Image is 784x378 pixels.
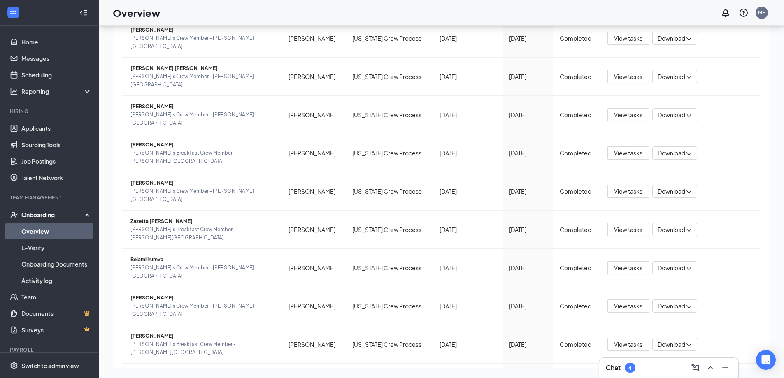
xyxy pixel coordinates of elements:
[21,239,92,256] a: E-Verify
[346,249,433,287] td: [US_STATE] Crew Process
[614,340,642,349] span: View tasks
[720,363,730,373] svg: Minimize
[21,256,92,272] a: Onboarding Documents
[130,72,275,89] span: [PERSON_NAME]'s Crew Member - [PERSON_NAME][GEOGRAPHIC_DATA]
[560,34,594,43] div: Completed
[614,72,642,81] span: View tasks
[346,96,433,134] td: [US_STATE] Crew Process
[21,211,85,219] div: Onboarding
[21,137,92,153] a: Sourcing Tools
[130,187,275,204] span: [PERSON_NAME]'s Crew Member - [PERSON_NAME][GEOGRAPHIC_DATA]
[21,289,92,305] a: Team
[658,187,685,196] span: Download
[560,110,594,119] div: Completed
[21,305,92,322] a: DocumentsCrown
[130,225,275,242] span: [PERSON_NAME]'s Breakfast Crew Member - [PERSON_NAME][GEOGRAPHIC_DATA]
[21,87,92,95] div: Reporting
[658,340,685,349] span: Download
[282,287,346,325] td: [PERSON_NAME]
[607,223,649,236] button: View tasks
[346,211,433,249] td: [US_STATE] Crew Process
[606,363,621,372] h3: Chat
[21,272,92,289] a: Activity log
[346,134,433,172] td: [US_STATE] Crew Process
[10,108,90,115] div: Hiring
[130,217,275,225] span: Zazetta [PERSON_NAME]
[79,9,88,17] svg: Collapse
[440,340,496,349] div: [DATE]
[440,34,496,43] div: [DATE]
[10,194,90,201] div: Team Management
[440,301,496,311] div: [DATE]
[282,325,346,364] td: [PERSON_NAME]
[509,263,547,272] div: [DATE]
[21,67,92,83] a: Scheduling
[346,19,433,58] td: [US_STATE] Crew Process
[721,8,730,18] svg: Notifications
[509,301,547,311] div: [DATE]
[560,301,594,311] div: Completed
[130,149,275,165] span: [PERSON_NAME]'s Breakfast Crew Member - [PERSON_NAME][GEOGRAPHIC_DATA]
[614,225,642,234] span: View tasks
[21,322,92,338] a: SurveysCrown
[686,36,692,42] span: down
[607,299,649,313] button: View tasks
[21,362,79,370] div: Switch to admin view
[10,346,90,353] div: Payroll
[607,70,649,83] button: View tasks
[282,58,346,96] td: [PERSON_NAME]
[113,6,160,20] h1: Overview
[21,120,92,137] a: Applicants
[686,266,692,271] span: down
[560,72,594,81] div: Completed
[658,149,685,158] span: Download
[130,332,275,340] span: [PERSON_NAME]
[282,172,346,211] td: [PERSON_NAME]
[691,363,700,373] svg: ComposeMessage
[614,263,642,272] span: View tasks
[282,96,346,134] td: [PERSON_NAME]
[21,169,92,186] a: Talent Network
[440,110,496,119] div: [DATE]
[440,148,496,158] div: [DATE]
[686,74,692,80] span: down
[346,172,433,211] td: [US_STATE] Crew Process
[509,34,547,43] div: [DATE]
[658,264,685,272] span: Download
[21,223,92,239] a: Overview
[686,113,692,118] span: down
[658,225,685,234] span: Download
[130,102,275,111] span: [PERSON_NAME]
[130,302,275,318] span: [PERSON_NAME]'s Crew Member - [PERSON_NAME][GEOGRAPHIC_DATA]
[614,110,642,119] span: View tasks
[607,338,649,351] button: View tasks
[440,225,496,234] div: [DATE]
[509,110,547,119] div: [DATE]
[560,148,594,158] div: Completed
[130,179,275,187] span: [PERSON_NAME]
[686,189,692,195] span: down
[704,361,717,374] button: ChevronUp
[10,87,18,95] svg: Analysis
[130,26,275,34] span: [PERSON_NAME]
[21,34,92,50] a: Home
[686,151,692,157] span: down
[21,50,92,67] a: Messages
[560,187,594,196] div: Completed
[440,187,496,196] div: [DATE]
[689,361,702,374] button: ComposeMessage
[509,225,547,234] div: [DATE]
[686,304,692,310] span: down
[509,187,547,196] div: [DATE]
[614,187,642,196] span: View tasks
[560,340,594,349] div: Completed
[607,146,649,160] button: View tasks
[607,32,649,45] button: View tasks
[509,340,547,349] div: [DATE]
[346,58,433,96] td: [US_STATE] Crew Process
[440,263,496,272] div: [DATE]
[560,263,594,272] div: Completed
[614,148,642,158] span: View tasks
[607,185,649,198] button: View tasks
[130,111,275,127] span: [PERSON_NAME]'s Crew Member - [PERSON_NAME][GEOGRAPHIC_DATA]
